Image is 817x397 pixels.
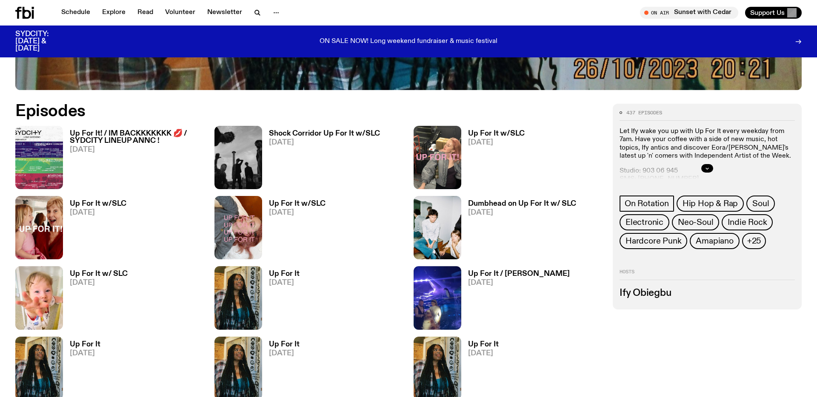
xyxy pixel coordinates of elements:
[468,270,570,278] h3: Up For It / [PERSON_NAME]
[70,200,126,207] h3: Up For It w/SLC
[202,7,247,19] a: Newsletter
[214,266,262,329] img: Ify - a Brown Skin girl with black braided twists, looking up to the side with her tongue stickin...
[269,130,380,137] h3: Shock Corridor Up For It w/SLC
[683,199,738,208] span: Hip Hop & Rap
[468,130,525,137] h3: Up For It w/SLC
[626,236,681,246] span: Hardcore Punk
[70,279,128,286] span: [DATE]
[690,233,739,249] a: Amapiano
[461,130,525,189] a: Up For It w/SLC[DATE]
[468,350,499,357] span: [DATE]
[468,200,576,207] h3: Dumbhead on Up For It w/ SLC
[752,199,769,208] span: Soul
[262,130,380,189] a: Shock Corridor Up For It w/SLC[DATE]
[63,130,204,189] a: Up For It! / IM BACKKKKKKK 💋 / SYDCITY LINEUP ANNC ![DATE]
[70,130,204,145] h3: Up For It! / IM BACKKKKKKK 💋 / SYDCITY LINEUP ANNC !
[70,209,126,216] span: [DATE]
[160,7,200,19] a: Volunteer
[620,128,795,160] p: Let Ify wake you up with Up For It every weekday from 7am. Have your coffee with a side of new mu...
[640,7,738,19] button: On AirSunset with Cedar
[745,7,802,19] button: Support Us
[747,236,761,246] span: +25
[269,350,300,357] span: [DATE]
[672,214,719,230] a: Neo-Soul
[63,200,126,259] a: Up For It w/SLC[DATE]
[15,266,63,329] img: baby slc
[626,111,662,115] span: 437 episodes
[70,146,204,153] span: [DATE]
[461,200,576,259] a: Dumbhead on Up For It w/ SLC[DATE]
[620,289,795,298] h3: Ify Obiegbu
[468,139,525,146] span: [DATE]
[620,269,795,280] h2: Hosts
[15,104,536,119] h2: Episodes
[626,218,663,227] span: Electronic
[214,126,262,189] img: shock corridor 4 SLC
[620,233,687,249] a: Hardcore Punk
[70,270,128,278] h3: Up For It w/ SLC
[269,200,326,207] h3: Up For It w/SLC
[269,139,380,146] span: [DATE]
[15,31,70,52] h3: SYDCITY: [DATE] & [DATE]
[262,200,326,259] a: Up For It w/SLC[DATE]
[63,270,128,329] a: Up For It w/ SLC[DATE]
[468,341,499,348] h3: Up For It
[620,196,674,212] a: On Rotation
[97,7,131,19] a: Explore
[620,214,669,230] a: Electronic
[696,236,733,246] span: Amapiano
[56,7,95,19] a: Schedule
[677,196,744,212] a: Hip Hop & Rap
[468,209,576,216] span: [DATE]
[70,350,100,357] span: [DATE]
[414,196,461,259] img: dumbhead 4 slc
[320,38,497,45] p: ON SALE NOW! Long weekend fundraiser & music festival
[468,279,570,286] span: [DATE]
[269,279,300,286] span: [DATE]
[269,209,326,216] span: [DATE]
[132,7,158,19] a: Read
[461,270,570,329] a: Up For It / [PERSON_NAME][DATE]
[262,270,300,329] a: Up For It[DATE]
[746,196,775,212] a: Soul
[269,270,300,278] h3: Up For It
[678,218,713,227] span: Neo-Soul
[742,233,766,249] button: +25
[70,341,100,348] h3: Up For It
[625,199,669,208] span: On Rotation
[269,341,300,348] h3: Up For It
[728,218,767,227] span: Indie Rock
[750,9,785,17] span: Support Us
[722,214,773,230] a: Indie Rock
